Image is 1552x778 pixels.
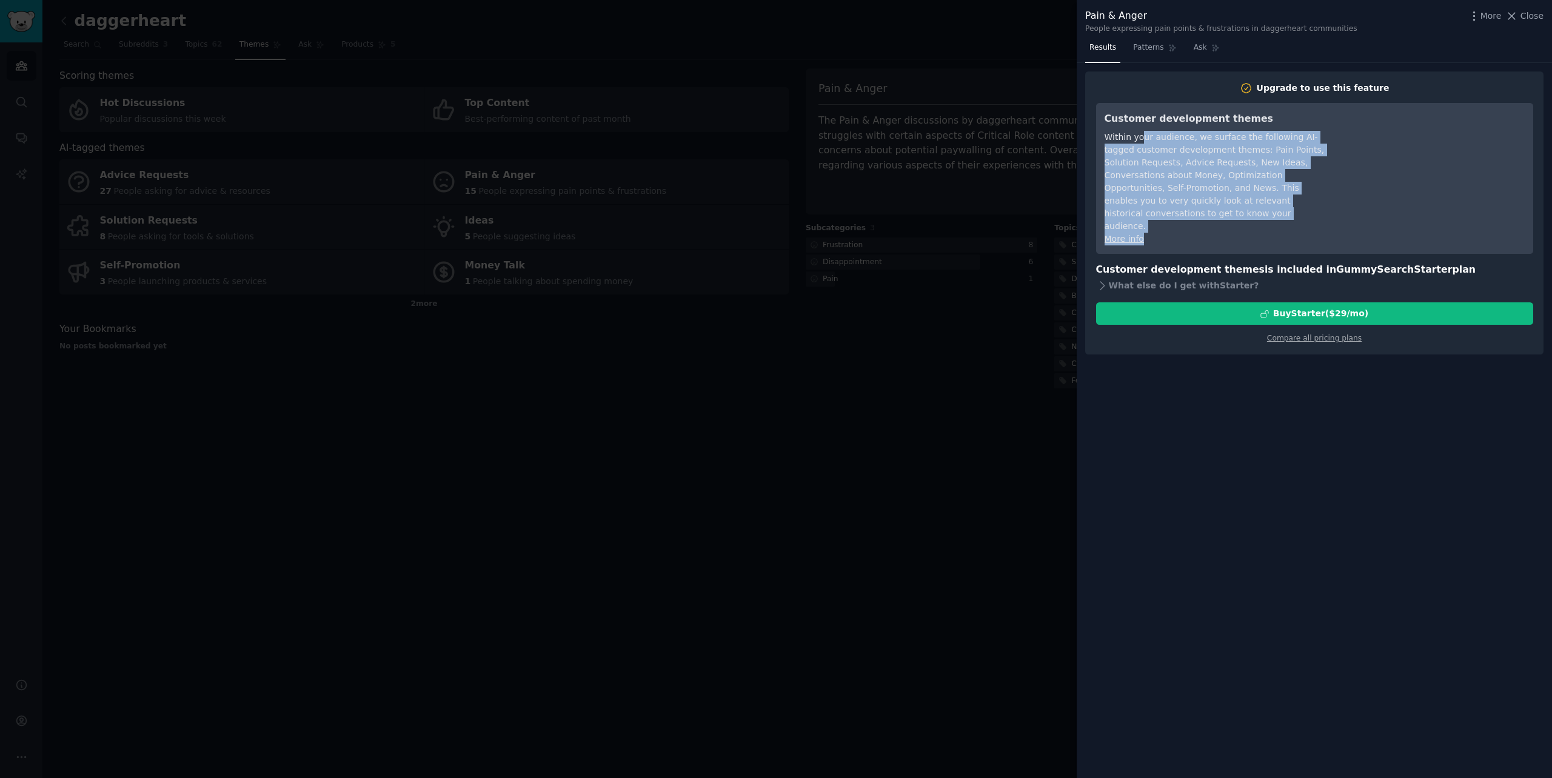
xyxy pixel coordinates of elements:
[1096,302,1533,325] button: BuyStarter($29/mo)
[1085,38,1120,63] a: Results
[1267,334,1362,342] a: Compare all pricing plans
[1257,82,1390,95] div: Upgrade to use this feature
[1105,111,1326,127] h3: Customer development themes
[1133,42,1163,53] span: Patterns
[1336,264,1452,275] span: GummySearch Starter
[1085,8,1357,24] div: Pain & Anger
[1129,38,1180,63] a: Patterns
[1085,24,1357,35] div: People expressing pain points & frustrations in daggerheart communities
[1468,10,1502,22] button: More
[1505,10,1544,22] button: Close
[1096,277,1533,294] div: What else do I get with Starter ?
[1189,38,1224,63] a: Ask
[1105,131,1326,233] div: Within your audience, we surface the following AI-tagged customer development themes: Pain Points...
[1273,307,1368,320] div: Buy Starter ($ 29 /mo )
[1105,234,1144,244] a: More info
[1096,262,1533,278] h3: Customer development themes is included in plan
[1520,10,1544,22] span: Close
[1480,10,1502,22] span: More
[1343,111,1525,202] iframe: YouTube video player
[1194,42,1207,53] span: Ask
[1089,42,1116,53] span: Results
